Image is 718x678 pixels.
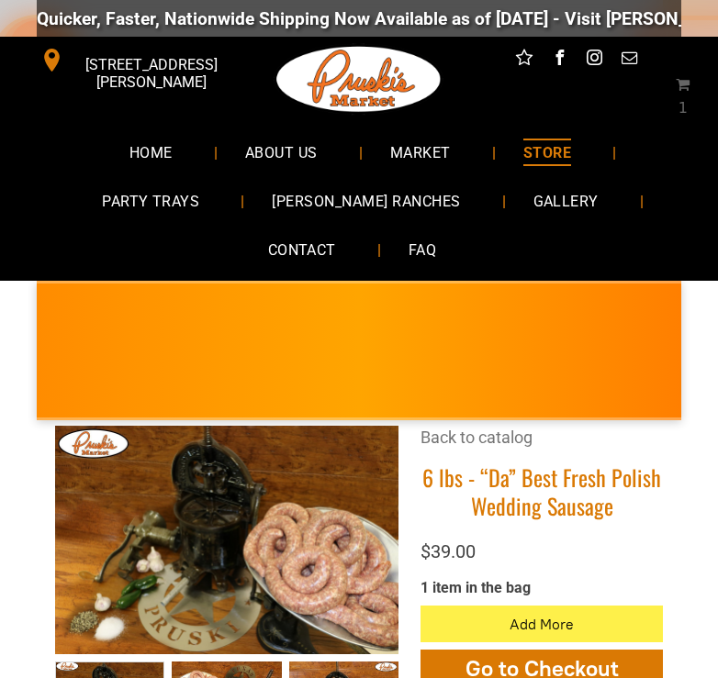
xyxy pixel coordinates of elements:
[421,426,663,463] div: Breadcrumbs
[618,46,642,74] a: email
[548,46,572,74] a: facebook
[274,37,444,122] img: Pruski-s+Market+HQ+Logo2-1920w.png
[421,579,531,596] span: 1 item in the bag
[244,177,488,226] a: [PERSON_NAME] RANCHES
[218,128,345,176] a: ABOUT US
[102,128,200,176] a: HOME
[496,128,599,176] a: STORE
[55,426,398,654] img: 6 lbs - “Da” Best Fresh Polish Wedding Sausage
[67,47,236,100] span: [STREET_ADDRESS][PERSON_NAME]
[679,99,688,117] span: 1
[421,463,663,520] h1: 6 lbs - “Da” Best Fresh Polish Wedding Sausage
[74,177,227,226] a: PARTY TRAYS
[241,226,364,274] a: CONTACT
[513,46,537,74] a: Social network
[510,616,574,633] span: Add More
[421,540,476,562] span: $39.00
[28,46,239,74] a: [STREET_ADDRESS][PERSON_NAME]
[583,46,607,74] a: instagram
[506,177,626,226] a: GALLERY
[421,428,533,447] a: Back to catalog
[421,606,663,642] button: Add More
[381,226,464,274] a: FAQ
[363,128,478,176] a: MARKET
